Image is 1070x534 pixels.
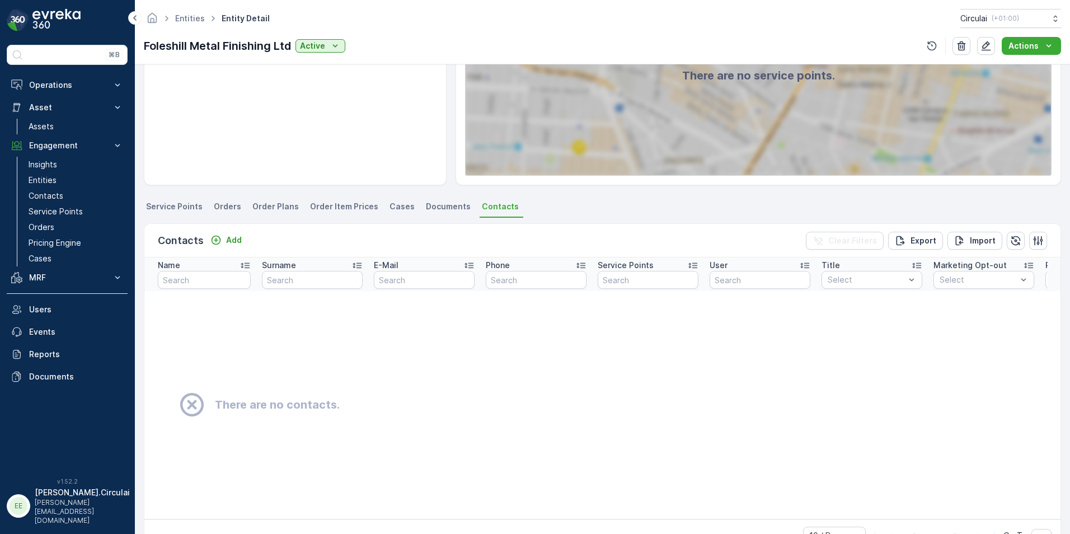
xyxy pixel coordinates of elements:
[482,201,519,212] span: Contacts
[310,201,378,212] span: Order Item Prices
[7,487,128,525] button: EE[PERSON_NAME].Circulai[PERSON_NAME][EMAIL_ADDRESS][DOMAIN_NAME]
[970,235,996,246] p: Import
[24,188,128,204] a: Contacts
[7,478,128,485] span: v 1.52.2
[682,67,835,84] h2: There are no service points.
[146,201,203,212] span: Service Points
[144,38,291,54] p: Foleshill Metal Finishing Ltd
[486,260,510,271] p: Phone
[933,260,1007,271] p: Marketing Opt-out
[226,235,242,246] p: Add
[29,272,105,283] p: MRF
[252,201,299,212] span: Order Plans
[598,260,654,271] p: Service Points
[295,39,345,53] button: Active
[10,497,27,515] div: EE
[24,235,128,251] a: Pricing Engine
[7,134,128,157] button: Engagement
[911,235,936,246] p: Export
[7,343,128,366] a: Reports
[158,233,204,249] p: Contacts
[710,260,728,271] p: User
[262,271,363,289] input: Search
[7,366,128,388] a: Documents
[175,13,205,23] a: Entities
[29,326,123,338] p: Events
[7,298,128,321] a: Users
[29,159,57,170] p: Insights
[109,50,120,59] p: ⌘B
[206,233,246,247] button: Add
[24,172,128,188] a: Entities
[888,232,943,250] button: Export
[7,74,128,96] button: Operations
[32,9,81,31] img: logo_dark-DEwI_e13.png
[7,321,128,343] a: Events
[158,260,180,271] p: Name
[426,201,471,212] span: Documents
[262,260,296,271] p: Surname
[828,235,877,246] p: Clear Filters
[992,14,1019,23] p: ( +01:00 )
[822,260,840,271] p: Title
[29,140,105,151] p: Engagement
[374,271,475,289] input: Search
[35,498,130,525] p: [PERSON_NAME][EMAIL_ADDRESS][DOMAIN_NAME]
[29,237,81,249] p: Pricing Engine
[158,271,251,289] input: Search
[29,253,51,264] p: Cases
[29,121,54,132] p: Assets
[24,251,128,266] a: Cases
[219,13,272,24] span: Entity Detail
[960,13,987,24] p: Circulai
[947,232,1002,250] button: Import
[215,396,340,413] h2: There are no contacts.
[710,271,810,289] input: Search
[486,271,586,289] input: Search
[374,260,398,271] p: E-Mail
[24,157,128,172] a: Insights
[1008,40,1039,51] p: Actions
[29,175,57,186] p: Entities
[24,204,128,219] a: Service Points
[29,304,123,315] p: Users
[214,201,241,212] span: Orders
[7,266,128,289] button: MRF
[29,349,123,360] p: Reports
[24,219,128,235] a: Orders
[960,9,1061,28] button: Circulai(+01:00)
[598,271,698,289] input: Search
[29,79,105,91] p: Operations
[29,222,54,233] p: Orders
[146,16,158,26] a: Homepage
[35,487,130,498] p: [PERSON_NAME].Circulai
[300,40,325,51] p: Active
[7,9,29,31] img: logo
[24,119,128,134] a: Assets
[7,96,128,119] button: Asset
[940,274,1017,285] p: Select
[29,206,83,217] p: Service Points
[828,274,905,285] p: Select
[29,102,105,113] p: Asset
[29,190,63,202] p: Contacts
[806,232,884,250] button: Clear Filters
[389,201,415,212] span: Cases
[29,371,123,382] p: Documents
[1002,37,1061,55] button: Actions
